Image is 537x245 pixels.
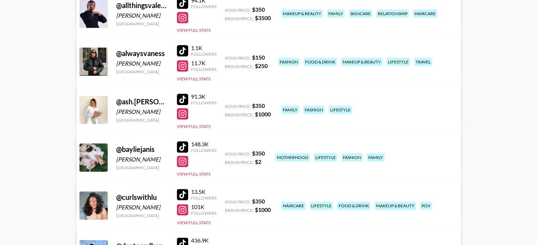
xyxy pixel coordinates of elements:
[310,202,333,210] div: lifestyle
[225,199,251,204] span: Song Price:
[116,108,168,115] div: [PERSON_NAME]
[225,104,251,109] span: Song Price:
[252,150,265,157] strong: $ 350
[420,202,432,210] div: pov
[191,60,216,67] div: 11.7K
[341,58,382,66] div: makeup & beauty
[116,69,168,74] div: [GEOGRAPHIC_DATA]
[303,106,324,114] div: fashion
[341,153,363,161] div: fashion
[329,106,352,114] div: lifestyle
[191,195,216,201] div: Followers
[191,51,216,57] div: Followers
[177,76,210,81] button: View Full Stats
[116,204,168,211] div: [PERSON_NAME]
[314,153,337,161] div: lifestyle
[376,10,409,18] div: relationship
[225,16,253,21] span: Brand Price:
[225,208,253,213] span: Brand Price:
[252,102,265,109] strong: $ 350
[387,58,410,66] div: lifestyle
[116,213,168,218] div: [GEOGRAPHIC_DATA]
[349,10,372,18] div: skincare
[177,171,210,177] button: View Full Stats
[255,158,261,165] strong: $ 2
[225,64,253,69] span: Brand Price:
[191,67,216,72] div: Followers
[281,10,323,18] div: makeup & beauty
[191,93,216,100] div: 91.3K
[304,58,337,66] div: food & drink
[413,10,437,18] div: haircare
[116,97,168,106] div: @ ash.[PERSON_NAME]
[191,203,216,210] div: 101K
[177,220,210,225] button: View Full Stats
[327,10,345,18] div: family
[255,14,271,21] strong: $ 3500
[255,206,271,213] strong: $ 1000
[281,106,299,114] div: family
[116,49,168,58] div: @ alwaysvaness
[225,160,253,165] span: Brand Price:
[116,156,168,163] div: [PERSON_NAME]
[255,62,268,69] strong: $ 250
[191,100,216,105] div: Followers
[116,193,168,202] div: @ curlswithlu
[225,151,251,157] span: Song Price:
[255,111,271,117] strong: $ 1000
[252,54,265,61] strong: $ 150
[367,153,384,161] div: family
[116,60,168,67] div: [PERSON_NAME]
[252,6,265,13] strong: $ 350
[116,117,168,123] div: [GEOGRAPHIC_DATA]
[191,4,216,9] div: Followers
[177,124,210,129] button: View Full Stats
[116,12,168,19] div: [PERSON_NAME]
[116,145,168,154] div: @ bayliejanis
[191,141,216,148] div: 148.3K
[225,112,253,117] span: Brand Price:
[191,148,216,153] div: Followers
[116,21,168,26] div: [GEOGRAPHIC_DATA]
[191,44,216,51] div: 1.1K
[252,198,265,204] strong: $ 350
[281,202,305,210] div: haircare
[278,58,299,66] div: fashion
[116,1,168,10] div: @ allthingsvalerie
[225,7,251,13] span: Song Price:
[116,165,168,170] div: [GEOGRAPHIC_DATA]
[337,202,370,210] div: food & drink
[414,58,432,66] div: travel
[191,210,216,216] div: Followers
[177,27,210,33] button: View Full Stats
[375,202,416,210] div: makeup & beauty
[275,153,310,161] div: motherhood
[191,188,216,195] div: 13.5K
[191,237,216,244] div: 436.9K
[225,55,251,61] span: Song Price:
